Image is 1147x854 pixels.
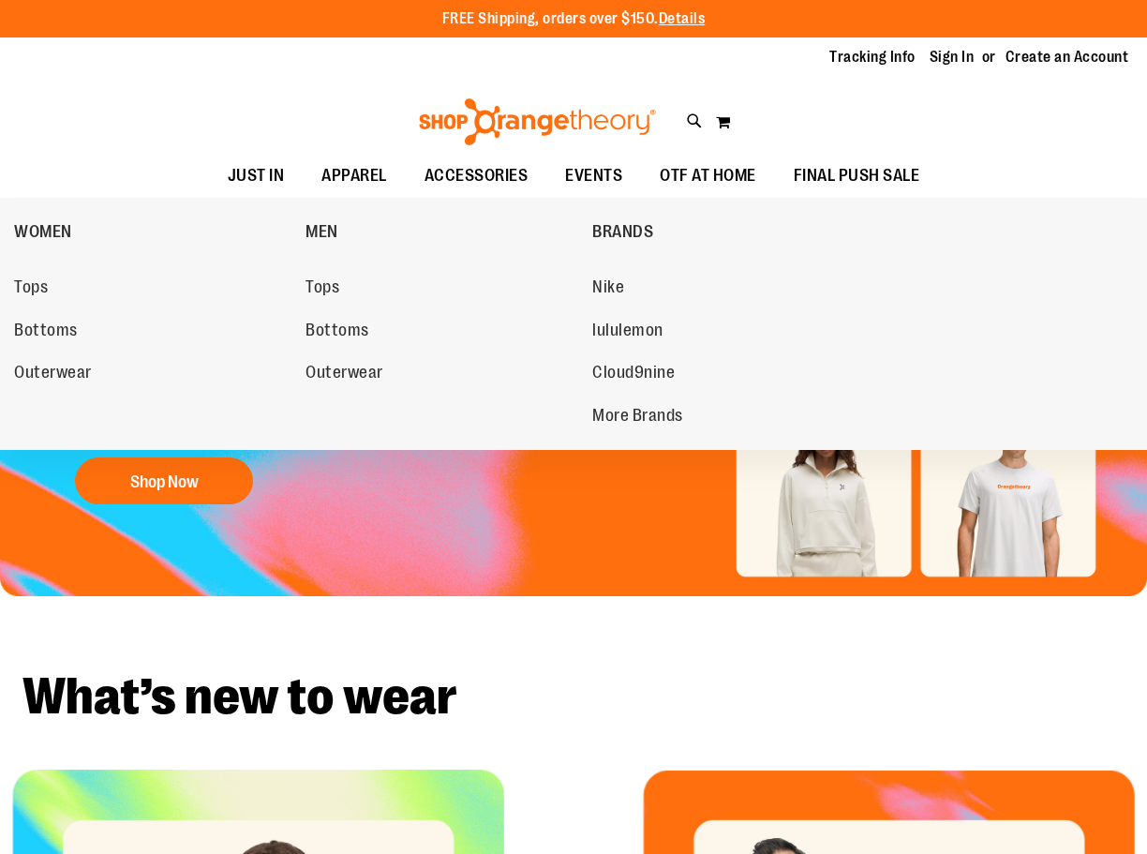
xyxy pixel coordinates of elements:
p: FREE Shipping, orders over $150. [442,8,706,30]
h2: What’s new to wear [22,671,1125,723]
span: Tops [305,277,339,301]
span: More Brands [592,406,683,429]
span: Outerwear [14,363,92,386]
span: APPAREL [321,155,387,197]
span: BRANDS [592,222,653,246]
span: Bottoms [14,321,78,344]
span: Bottoms [305,321,369,344]
span: EVENTS [565,155,622,197]
span: MEN [305,222,338,246]
span: FINAL PUSH SALE [794,155,920,197]
a: Sign In [930,47,975,67]
span: Outerwear [305,363,383,386]
span: lululemon [592,321,663,344]
a: Details [659,10,706,27]
img: Shop Orangetheory [416,98,659,145]
button: Shop Now [75,457,253,504]
span: WOMEN [14,222,72,246]
span: Nike [592,277,624,301]
span: Cloud9nine [592,363,675,386]
a: Create an Account [1005,47,1129,67]
a: Tracking Info [829,47,916,67]
span: ACCESSORIES [425,155,529,197]
span: OTF AT HOME [660,155,756,197]
span: Tops [14,277,48,301]
span: JUST IN [228,155,285,197]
